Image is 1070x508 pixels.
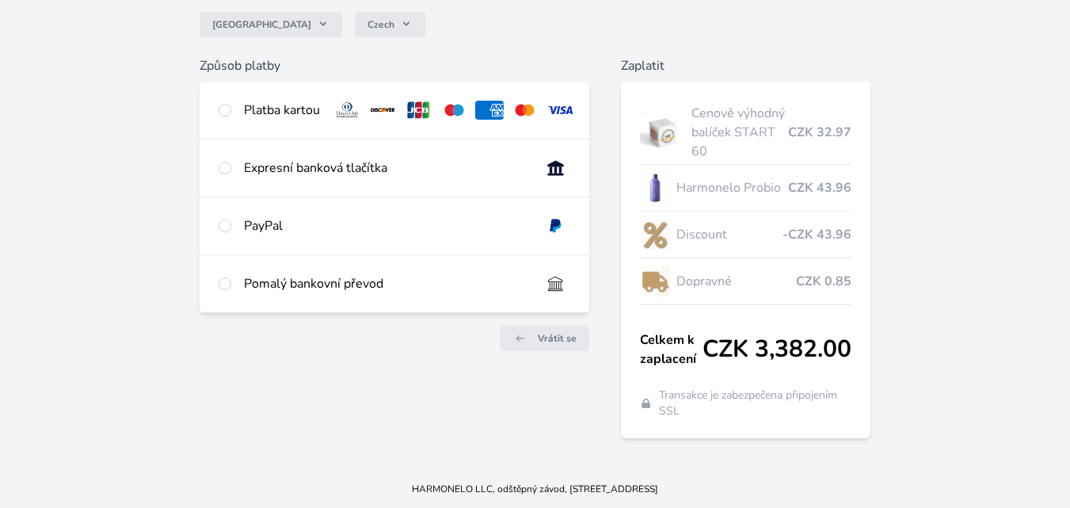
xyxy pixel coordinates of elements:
[541,159,570,178] img: onlineBanking_CZ.svg
[368,101,398,120] img: discover.svg
[541,274,570,293] img: bankTransfer_IBAN.svg
[783,225,851,244] span: -CZK 43.96
[244,274,528,293] div: Pomalý bankovní převod
[640,330,703,369] span: Celkem k zaplacení
[788,178,851,197] span: CZK 43.96
[640,113,685,152] img: start.jpg
[621,56,870,75] h6: Zaplatit
[200,56,589,75] h6: Způsob platby
[367,18,394,31] span: Czech
[676,178,788,197] span: Harmonelo Probio
[640,215,670,254] img: discount-lo.png
[244,159,528,178] div: Expresní banková tlačítka
[659,388,852,419] span: Transakce je zabezpečena připojením SSL
[546,101,575,120] img: visa.svg
[244,101,320,120] div: Platba kartou
[538,332,577,345] span: Vrátit se
[244,216,528,235] div: PayPal
[510,101,539,120] img: mc.svg
[703,335,851,364] span: CZK 3,382.00
[333,101,362,120] img: diners.svg
[475,101,505,120] img: amex.svg
[676,225,783,244] span: Discount
[500,326,589,351] a: Vrátit se
[200,12,342,37] button: [GEOGRAPHIC_DATA]
[355,12,425,37] button: Czech
[788,123,851,142] span: CZK 32.97
[676,272,796,291] span: Dopravné
[404,101,433,120] img: jcb.svg
[691,104,788,161] span: Cenově výhodný balíček START 60
[440,101,469,120] img: maestro.svg
[212,18,311,31] span: [GEOGRAPHIC_DATA]
[796,272,851,291] span: CZK 0.85
[640,262,670,301] img: delivery-lo.png
[640,168,670,208] img: CLEAN_PROBIO_se_stinem_x-lo.jpg
[541,216,570,235] img: paypal.svg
